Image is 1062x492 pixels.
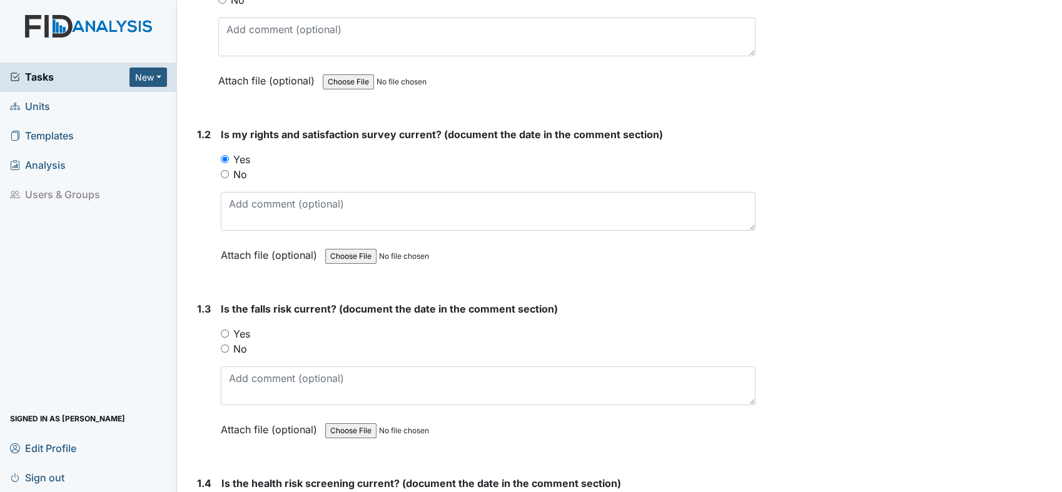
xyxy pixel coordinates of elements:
span: Analysis [10,156,66,175]
label: 1.2 [197,127,211,142]
button: New [129,68,167,87]
span: Edit Profile [10,438,76,458]
span: Signed in as [PERSON_NAME] [10,409,125,428]
label: 1.4 [197,476,211,491]
label: Attach file (optional) [218,66,320,88]
span: Is the health risk screening current? (document the date in the comment section) [221,477,621,489]
label: No [233,341,247,356]
input: No [221,170,229,178]
label: Yes [233,326,250,341]
label: Yes [233,152,250,167]
label: Attach file (optional) [221,415,322,437]
span: Sign out [10,468,64,487]
label: Attach file (optional) [221,241,322,263]
span: Is my rights and satisfaction survey current? (document the date in the comment section) [221,128,663,141]
span: Units [10,97,50,116]
input: No [221,344,229,353]
a: Tasks [10,69,129,84]
span: Is the falls risk current? (document the date in the comment section) [221,303,558,315]
label: No [233,167,247,182]
label: 1.3 [197,301,211,316]
input: Yes [221,329,229,338]
input: Yes [221,155,229,163]
span: Templates [10,126,74,146]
